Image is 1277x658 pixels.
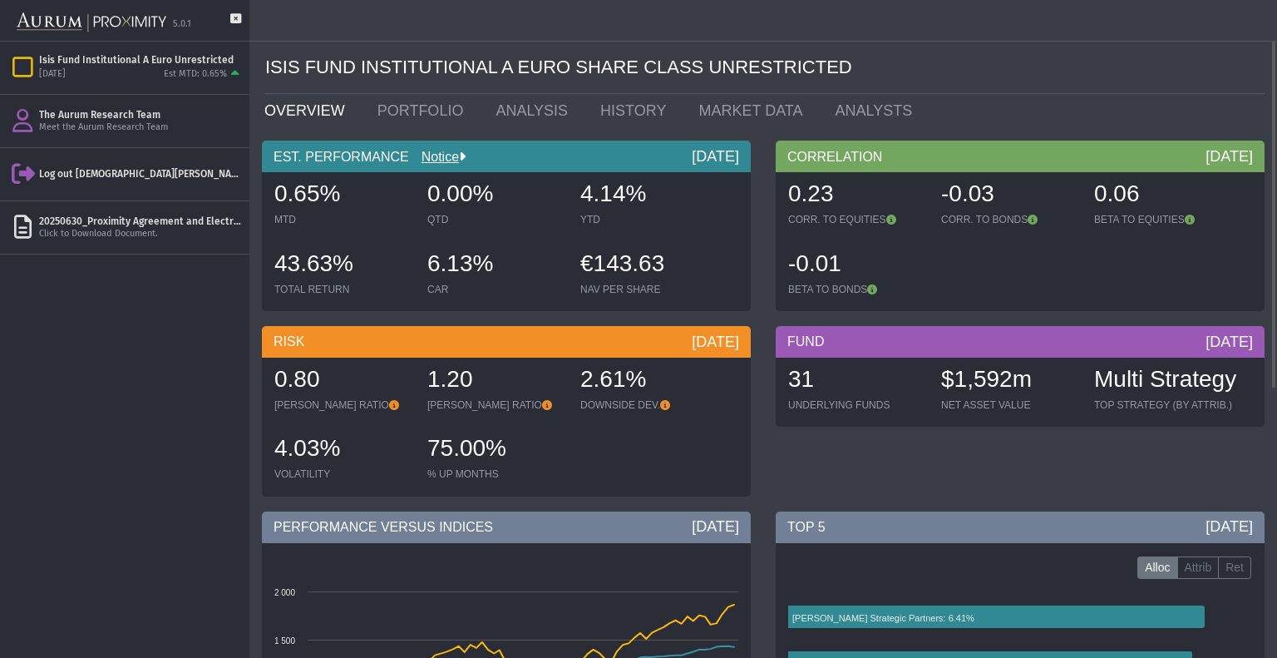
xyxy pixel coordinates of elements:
[427,283,564,296] div: CAR
[788,181,834,206] span: 0.23
[1094,213,1230,226] div: BETA TO EQUITIES
[164,68,227,81] div: Est MTD: 0.65%
[274,398,411,412] div: [PERSON_NAME] RATIO
[409,150,459,164] a: Notice
[409,148,466,166] div: Notice
[1206,332,1253,352] div: [DATE]
[776,141,1265,172] div: CORRELATION
[274,636,295,646] text: 1 500
[262,141,751,172] div: EST. PERFORMANCE
[262,512,751,543] div: PERFORMANCE VERSUS INDICES
[941,398,1077,412] div: NET ASSET VALUE
[173,18,191,31] div: 5.0.1
[39,167,243,181] div: Log out [DEMOGRAPHIC_DATA][PERSON_NAME]
[274,588,295,597] text: 2 000
[788,283,924,296] div: BETA TO BONDS
[788,248,924,283] div: -0.01
[1137,557,1177,580] label: Alloc
[1094,364,1236,398] div: Multi Strategy
[1218,557,1251,580] label: Ret
[686,94,822,127] a: MARKET DATA
[1094,178,1230,213] div: 0.06
[427,398,564,412] div: [PERSON_NAME] RATIO
[427,181,493,206] span: 0.00%
[427,213,564,226] div: QTD
[580,398,717,412] div: DOWNSIDE DEV.
[1206,146,1253,166] div: [DATE]
[274,181,340,206] span: 0.65%
[39,121,243,134] div: Meet the Aurum Research Team
[788,213,924,226] div: CORR. TO EQUITIES
[265,42,1265,94] div: ISIS FUND INSTITUTIONAL A EURO SHARE CLASS UNRESTRICTED
[580,364,717,398] div: 2.61%
[788,364,924,398] div: 31
[274,364,411,398] div: 0.80
[427,248,564,283] div: 6.13%
[39,215,243,228] div: 20250630_Proximity Agreement and Electronic Access Agreement (Signed).pdf
[1177,557,1220,580] label: Attrib
[822,94,932,127] a: ANALYSTS
[1094,398,1236,412] div: TOP STRATEGY (BY ATTRIB.)
[580,178,717,213] div: 4.14%
[776,326,1265,358] div: FUND
[692,146,739,166] div: [DATE]
[941,364,1077,398] div: $1,592m
[692,332,739,352] div: [DATE]
[941,178,1077,213] div: -0.03
[427,433,564,468] div: 75.00%
[427,468,564,481] div: % UP MONTHS
[692,517,739,537] div: [DATE]
[588,94,686,127] a: HISTORY
[274,468,411,481] div: VOLATILITY
[252,94,365,127] a: OVERVIEW
[792,613,974,623] text: [PERSON_NAME] Strategic Partners: 6.41%
[483,94,588,127] a: ANALYSIS
[776,512,1265,543] div: TOP 5
[941,213,1077,226] div: CORR. TO BONDS
[17,4,166,41] img: Aurum-Proximity%20white.svg
[274,283,411,296] div: TOTAL RETURN
[580,248,717,283] div: €143.63
[39,53,243,67] div: Isis Fund Institutional A Euro Unrestricted
[365,94,484,127] a: PORTFOLIO
[262,326,751,358] div: RISK
[580,283,717,296] div: NAV PER SHARE
[427,364,564,398] div: 1.20
[580,213,717,226] div: YTD
[39,68,66,81] div: [DATE]
[788,398,924,412] div: UNDERLYING FUNDS
[274,248,411,283] div: 43.63%
[274,433,411,468] div: 4.03%
[1206,517,1253,537] div: [DATE]
[39,228,243,240] div: Click to Download Document.
[39,108,243,121] div: The Aurum Research Team
[274,213,411,226] div: MTD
